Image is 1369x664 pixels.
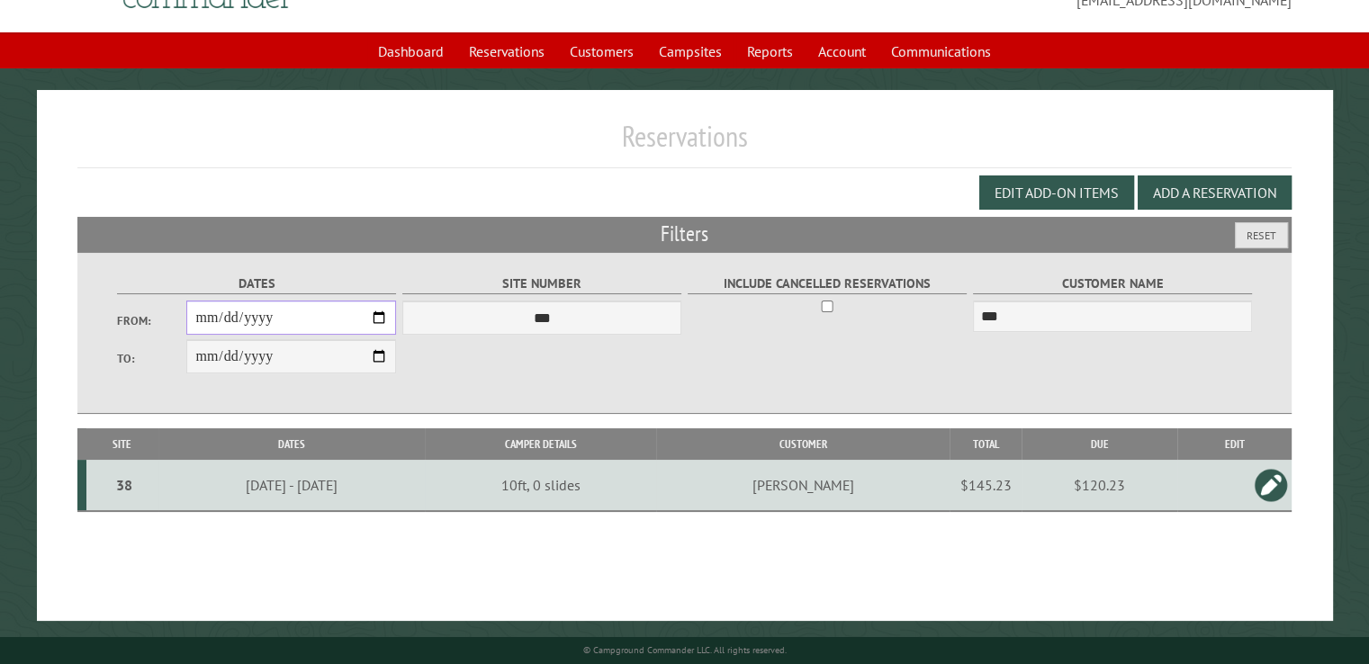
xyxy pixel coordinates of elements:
th: Customer [656,428,950,460]
a: Communications [880,34,1002,68]
a: Reservations [458,34,555,68]
a: Dashboard [367,34,455,68]
td: [PERSON_NAME] [656,460,950,511]
label: From: [117,312,187,329]
small: © Campground Commander LLC. All rights reserved. [583,644,787,656]
label: Include Cancelled Reservations [688,274,968,294]
td: 10ft, 0 slides [425,460,657,511]
label: Dates [117,274,397,294]
a: Campsites [648,34,733,68]
th: Due [1022,428,1177,460]
a: Reports [736,34,804,68]
button: Edit Add-on Items [979,175,1134,210]
th: Dates [158,428,425,460]
h2: Filters [77,217,1292,251]
button: Add a Reservation [1138,175,1292,210]
td: $145.23 [950,460,1022,511]
label: Site Number [402,274,682,294]
label: To: [117,350,187,367]
div: 38 [94,476,155,494]
label: Customer Name [973,274,1253,294]
a: Customers [559,34,644,68]
th: Edit [1177,428,1292,460]
div: [DATE] - [DATE] [161,476,422,494]
th: Total [950,428,1022,460]
a: Account [807,34,877,68]
h1: Reservations [77,119,1292,168]
td: $120.23 [1022,460,1177,511]
th: Site [86,428,158,460]
button: Reset [1235,222,1288,248]
th: Camper Details [425,428,657,460]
